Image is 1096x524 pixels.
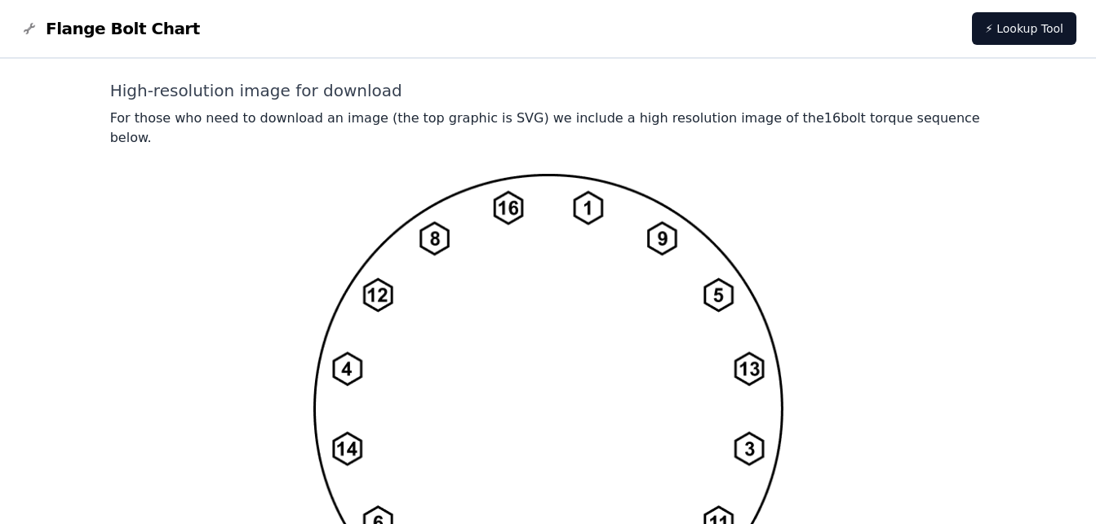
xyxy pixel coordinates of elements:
[20,17,200,40] a: Flange Bolt Chart LogoFlange Bolt Chart
[972,12,1076,45] a: ⚡ Lookup Tool
[46,17,200,40] span: Flange Bolt Chart
[110,79,987,102] h2: High-resolution image for download
[110,109,987,148] p: For those who need to download an image (the top graphic is SVG) we include a high resolution ima...
[20,19,39,38] img: Flange Bolt Chart Logo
